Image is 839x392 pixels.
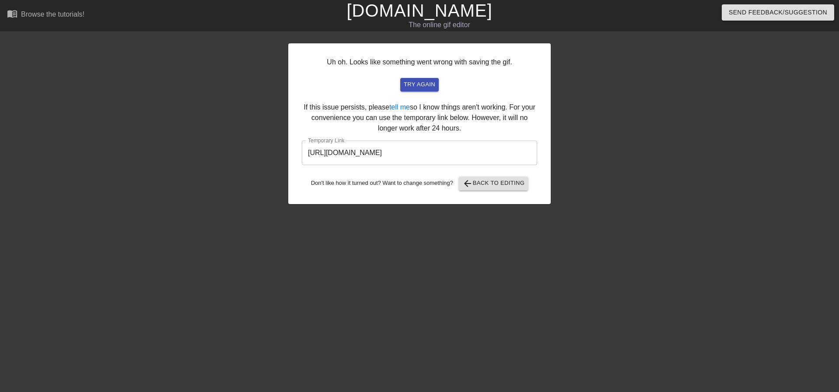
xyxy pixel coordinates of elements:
[7,8,84,22] a: Browse the tutorials!
[404,80,435,90] span: try again
[302,177,537,191] div: Don't like how it turned out? Want to change something?
[288,43,551,204] div: Uh oh. Looks like something went wrong with saving the gif. If this issue persists, please so I k...
[284,20,594,30] div: The online gif editor
[722,4,834,21] button: Send Feedback/Suggestion
[462,178,525,189] span: Back to Editing
[729,7,827,18] span: Send Feedback/Suggestion
[462,178,473,189] span: arrow_back
[302,141,537,165] input: bare
[459,177,528,191] button: Back to Editing
[7,8,17,19] span: menu_book
[400,78,439,92] button: try again
[389,103,410,111] a: tell me
[21,11,84,18] div: Browse the tutorials!
[346,1,492,20] a: [DOMAIN_NAME]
